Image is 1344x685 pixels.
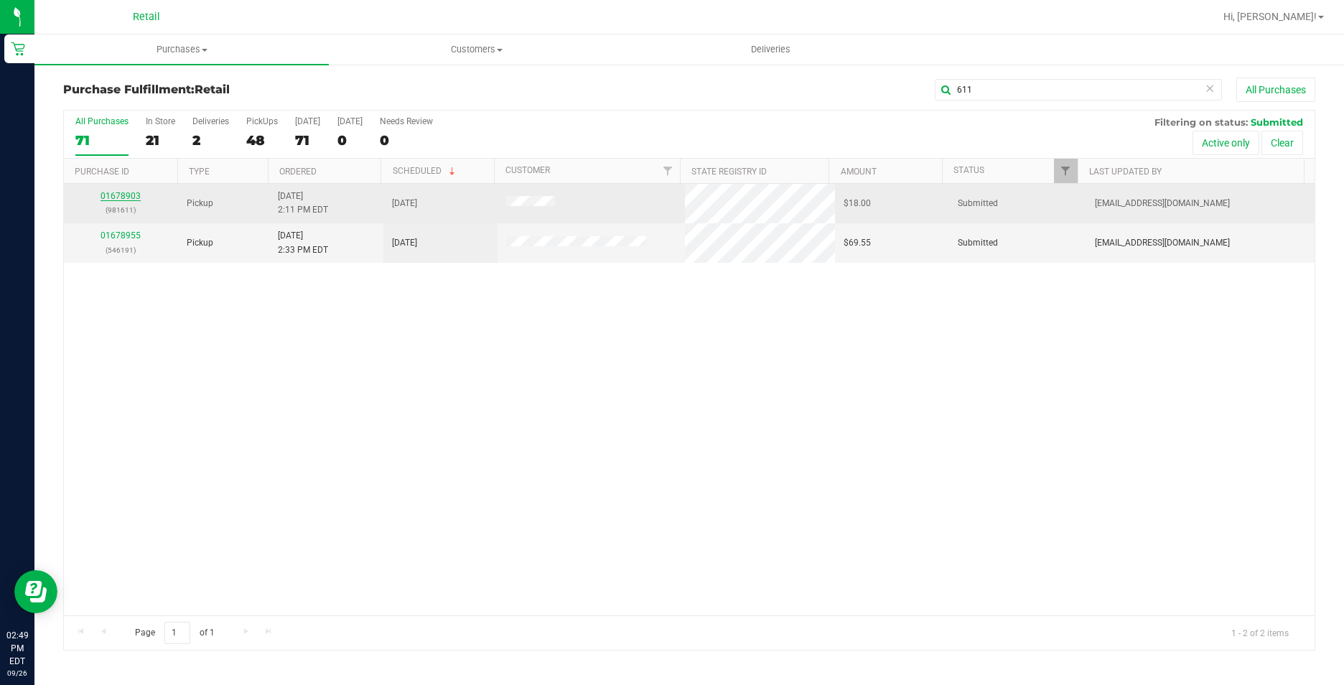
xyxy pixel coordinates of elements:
div: 71 [75,132,129,149]
a: Amount [841,167,877,177]
span: Customers [330,43,622,56]
div: [DATE] [337,116,363,126]
a: Purchases [34,34,329,65]
span: [DATE] [392,236,417,250]
a: Filter [656,159,680,183]
span: [DATE] 2:33 PM EDT [278,229,328,256]
a: Last Updated By [1089,167,1162,177]
span: Submitted [958,197,998,210]
span: Filtering on status: [1154,116,1248,128]
span: Clear [1205,79,1215,98]
span: Submitted [958,236,998,250]
p: 09/26 [6,668,28,679]
p: 02:49 PM EDT [6,629,28,668]
span: Retail [133,11,160,23]
button: All Purchases [1236,78,1315,102]
a: Deliveries [624,34,918,65]
span: [DATE] 2:11 PM EDT [278,190,328,217]
a: Customer [505,165,550,175]
span: Submitted [1251,116,1303,128]
span: Page of 1 [123,622,226,644]
span: $18.00 [844,197,871,210]
div: All Purchases [75,116,129,126]
inline-svg: Retail [11,42,25,56]
a: Customers [329,34,623,65]
button: Clear [1261,131,1303,155]
a: Ordered [279,167,317,177]
span: Pickup [187,197,213,210]
div: 2 [192,132,229,149]
a: 01678955 [101,230,141,241]
a: Status [953,165,984,175]
div: 0 [380,132,433,149]
h3: Purchase Fulfillment: [63,83,480,96]
div: 71 [295,132,320,149]
p: (546191) [73,243,169,257]
div: 21 [146,132,175,149]
div: 48 [246,132,278,149]
a: State Registry ID [691,167,767,177]
span: Retail [195,83,230,96]
div: PickUps [246,116,278,126]
span: Purchases [34,43,329,56]
span: [DATE] [392,197,417,210]
button: Active only [1193,131,1259,155]
a: Filter [1054,159,1078,183]
a: 01678903 [101,191,141,201]
p: (981611) [73,203,169,217]
div: Needs Review [380,116,433,126]
div: [DATE] [295,116,320,126]
div: In Store [146,116,175,126]
a: Type [189,167,210,177]
span: [EMAIL_ADDRESS][DOMAIN_NAME] [1095,197,1230,210]
span: Hi, [PERSON_NAME]! [1223,11,1317,22]
span: 1 - 2 of 2 items [1220,622,1300,643]
a: Scheduled [393,166,458,176]
div: 0 [337,132,363,149]
span: [EMAIL_ADDRESS][DOMAIN_NAME] [1095,236,1230,250]
span: $69.55 [844,236,871,250]
span: Pickup [187,236,213,250]
input: Search Purchase ID, Original ID, State Registry ID or Customer Name... [935,79,1222,101]
input: 1 [164,622,190,644]
a: Purchase ID [75,167,129,177]
span: Deliveries [732,43,810,56]
div: Deliveries [192,116,229,126]
iframe: Resource center [14,570,57,613]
